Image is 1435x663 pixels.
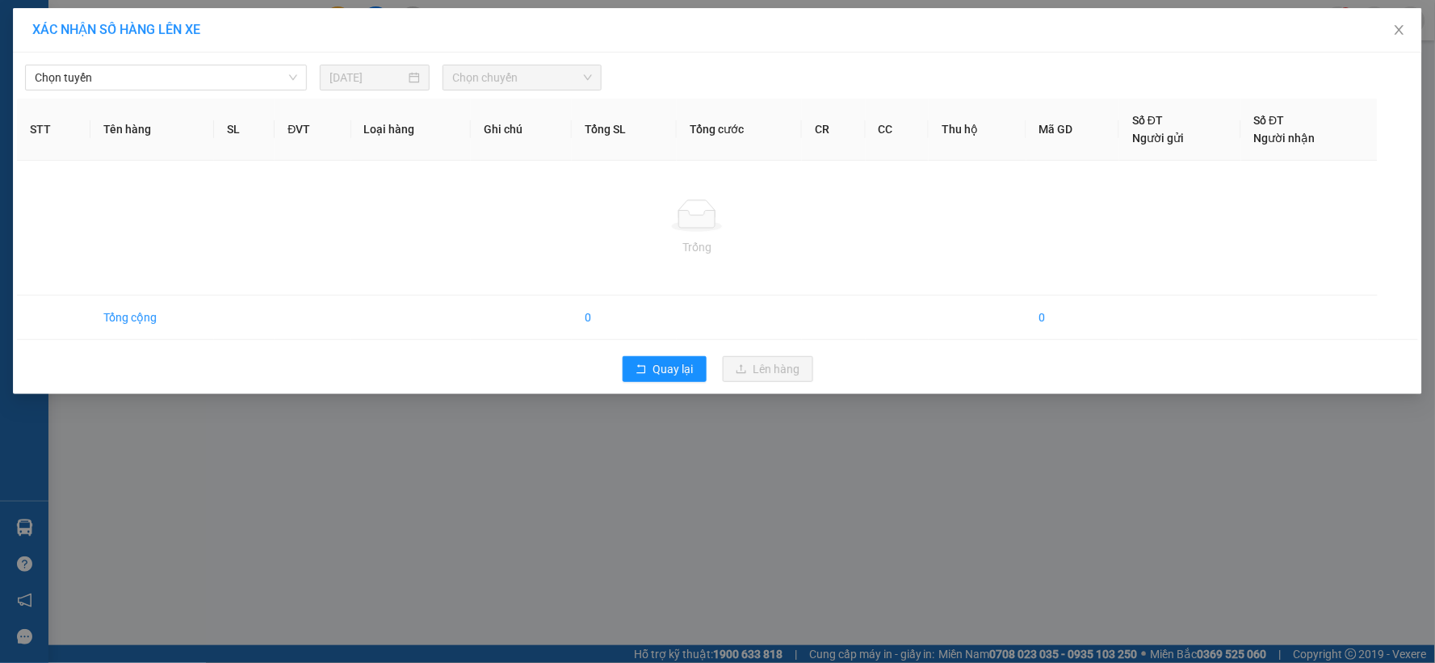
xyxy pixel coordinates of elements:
td: 0 [572,296,677,340]
th: Tên hàng [90,99,214,161]
div: Trống [30,238,1365,256]
th: Tổng SL [572,99,677,161]
td: 0 [1026,296,1120,340]
th: Ghi chú [471,99,572,161]
span: Số ĐT [1254,114,1285,127]
th: CR [802,99,865,161]
span: XÁC NHẬN SỐ HÀNG LÊN XE [32,22,200,37]
th: CC [866,99,929,161]
span: Quay lại [653,360,694,378]
input: 13/08/2025 [329,69,405,86]
th: STT [17,99,90,161]
button: rollbackQuay lại [623,356,707,382]
span: Số ĐT [1132,114,1163,127]
button: Close [1377,8,1422,53]
span: close [1393,23,1406,36]
th: Thu hộ [929,99,1026,161]
li: Anh Quốc Limousine [8,8,234,69]
th: Mã GD [1026,99,1120,161]
th: SL [214,99,275,161]
th: Tổng cước [677,99,802,161]
th: ĐVT [275,99,350,161]
span: Chọn chuyến [452,65,592,90]
td: Tổng cộng [90,296,214,340]
li: VP VP 108 [PERSON_NAME] [8,87,111,123]
span: Người gửi [1132,132,1184,145]
th: Loại hàng [351,99,472,161]
span: rollback [636,363,647,376]
span: Chọn tuyến [35,65,297,90]
button: uploadLên hàng [723,356,813,382]
li: VP VP 18 [PERSON_NAME][GEOGRAPHIC_DATA] - [GEOGRAPHIC_DATA] [111,87,215,194]
span: Người nhận [1254,132,1315,145]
